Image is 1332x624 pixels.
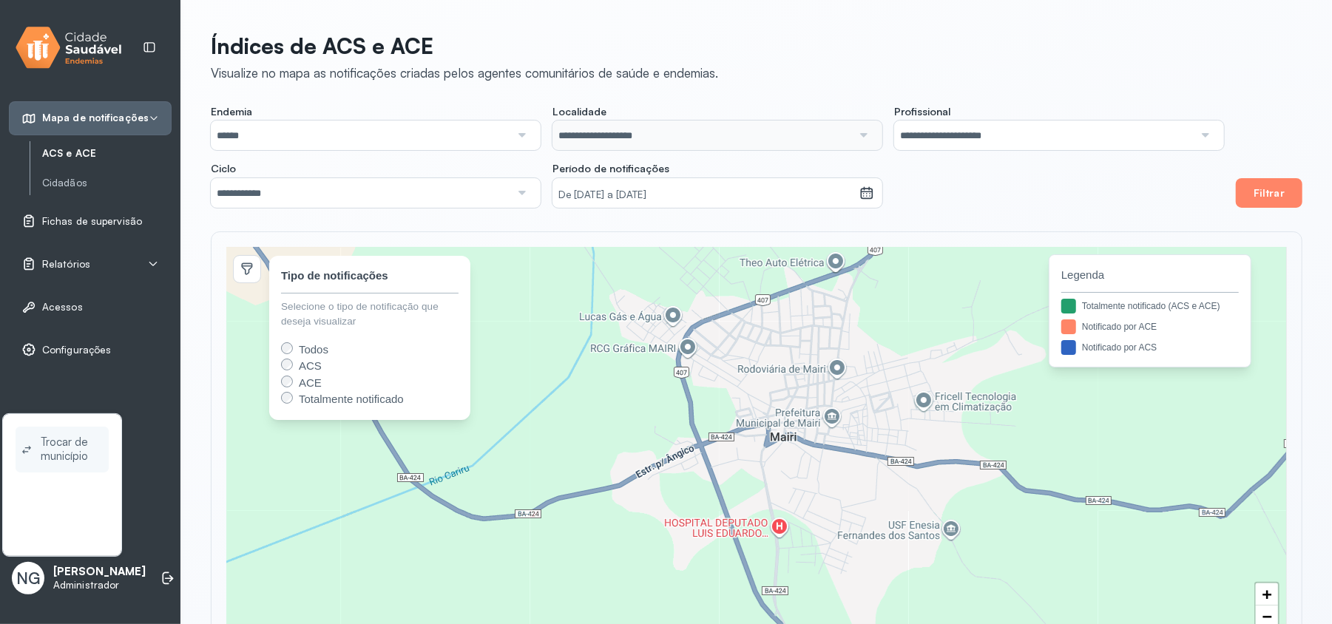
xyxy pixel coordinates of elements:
[1256,583,1278,606] a: Zoom in
[299,393,404,405] span: Totalmente notificado
[299,359,322,372] span: ACS
[53,579,146,591] p: Administrador
[42,177,172,189] a: Cidadãos
[211,65,718,81] div: Visualize no mapa as notificações criadas pelos agentes comunitários de saúde e endemias.
[42,147,172,160] a: ACS e ACE
[42,258,90,271] span: Relatórios
[281,299,459,330] div: Selecione o tipo de notificação que deseja visualizar
[16,569,40,588] span: NG
[558,188,853,203] small: De [DATE] a [DATE]
[42,174,172,192] a: Cidadãos
[42,344,111,356] span: Configurações
[1061,267,1239,284] span: Legenda
[42,215,142,228] span: Fichas de supervisão
[53,565,146,579] p: [PERSON_NAME]
[894,105,950,118] span: Profissional
[211,162,236,175] span: Ciclo
[1262,585,1272,603] span: +
[1236,178,1302,208] button: Filtrar
[21,299,159,314] a: Acessos
[299,343,328,356] span: Todos
[299,376,322,389] span: ACE
[21,342,159,357] a: Configurações
[41,433,103,467] span: Trocar de município
[42,301,83,313] span: Acessos
[1082,341,1157,354] div: Notificado por ACS
[42,144,172,163] a: ACS e ACE
[16,24,122,72] img: logo.svg
[211,105,252,118] span: Endemia
[281,268,388,285] div: Tipo de notificações
[552,162,669,175] span: Período de notificações
[42,112,149,124] span: Mapa de notificações
[21,214,159,228] a: Fichas de supervisão
[1082,299,1220,313] div: Totalmente notificado (ACS e ACE)
[1082,320,1157,333] div: Notificado por ACE
[552,105,606,118] span: Localidade
[211,33,718,59] p: Índices de ACS e ACE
